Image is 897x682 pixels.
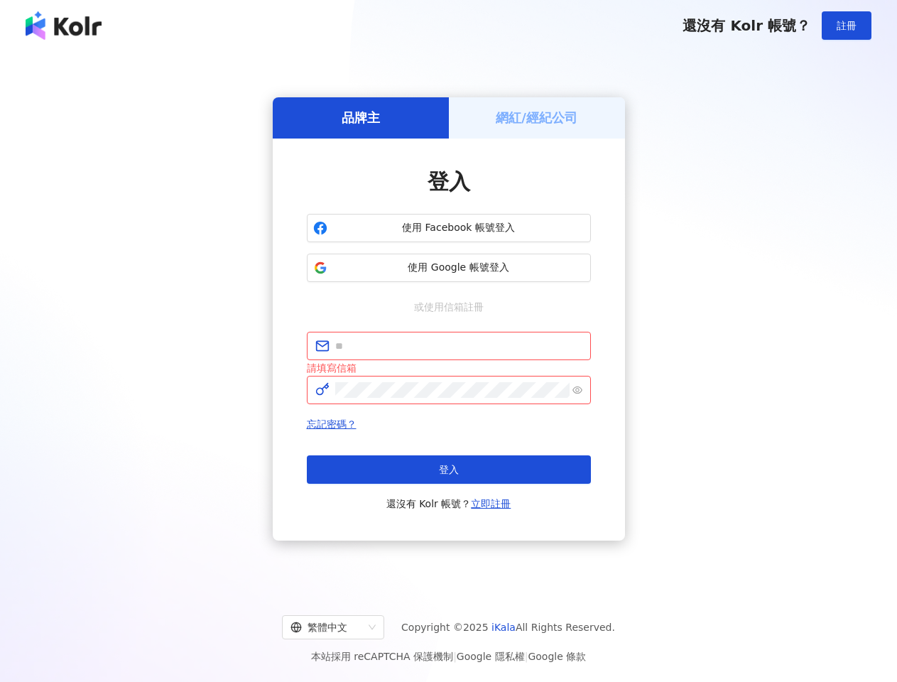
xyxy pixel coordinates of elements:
span: | [453,651,457,662]
span: 登入 [439,464,459,475]
span: | [525,651,528,662]
div: 請填寫信箱 [307,360,591,376]
a: Google 條款 [528,651,586,662]
a: 忘記密碼？ [307,418,357,430]
span: 登入 [428,169,470,194]
span: 還沒有 Kolr 帳號？ [386,495,511,512]
span: 使用 Google 帳號登入 [333,261,585,275]
h5: 品牌主 [342,109,380,126]
a: 立即註冊 [471,498,511,509]
div: 繁體中文 [290,616,363,639]
h5: 網紅/經紀公司 [496,109,577,126]
span: eye [572,385,582,395]
span: 或使用信箱註冊 [404,299,494,315]
span: 使用 Facebook 帳號登入 [333,221,585,235]
a: Google 隱私權 [457,651,525,662]
button: 登入 [307,455,591,484]
button: 註冊 [822,11,871,40]
a: iKala [491,622,516,633]
span: 本站採用 reCAPTCHA 保護機制 [311,648,586,665]
button: 使用 Facebook 帳號登入 [307,214,591,242]
span: Copyright © 2025 All Rights Reserved. [401,619,615,636]
img: logo [26,11,102,40]
button: 使用 Google 帳號登入 [307,254,591,282]
span: 註冊 [837,20,857,31]
span: 還沒有 Kolr 帳號？ [683,17,810,34]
